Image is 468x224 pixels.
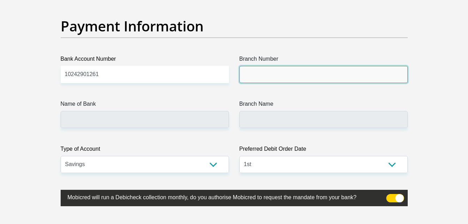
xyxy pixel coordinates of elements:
label: Name of Bank [61,100,229,111]
input: Bank Account Number [61,66,229,83]
label: Branch Number [239,55,408,66]
input: Branch Name [239,111,408,128]
label: Preferred Debit Order Date [239,145,408,156]
h2: Payment Information [61,18,408,35]
input: Branch Number [239,66,408,83]
label: Bank Account Number [61,55,229,66]
input: Name of Bank [61,111,229,128]
label: Type of Account [61,145,229,156]
label: Mobicred will run a Debicheck collection monthly, do you authorise Mobicred to request the mandat... [61,190,373,203]
label: Branch Name [239,100,408,111]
